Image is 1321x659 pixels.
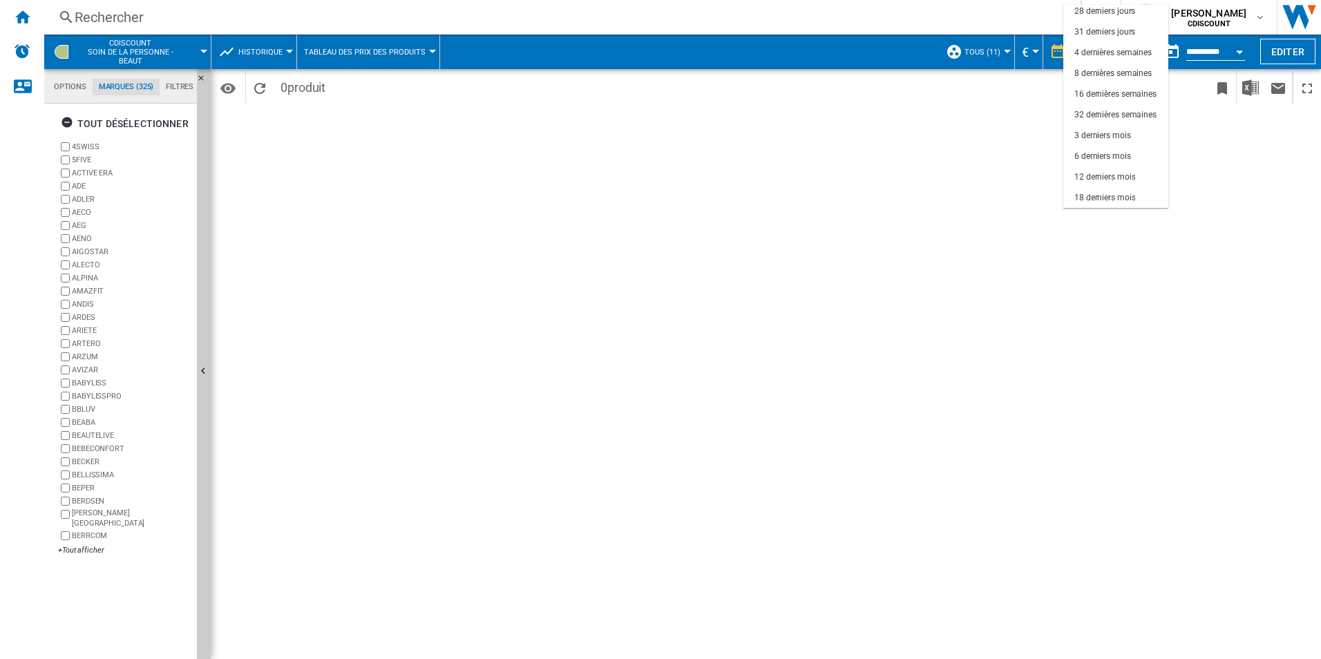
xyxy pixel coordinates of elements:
div: 28 derniers jours [1074,6,1135,17]
div: 3 derniers mois [1074,130,1131,142]
div: 8 dernières semaines [1074,68,1152,79]
div: 4 dernières semaines [1074,47,1152,59]
div: 18 derniers mois [1074,192,1135,204]
div: 31 derniers jours [1074,26,1135,38]
div: 16 dernières semaines [1074,88,1157,100]
div: 12 derniers mois [1074,171,1135,183]
div: 6 derniers mois [1074,151,1131,162]
div: 32 dernières semaines [1074,109,1157,121]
